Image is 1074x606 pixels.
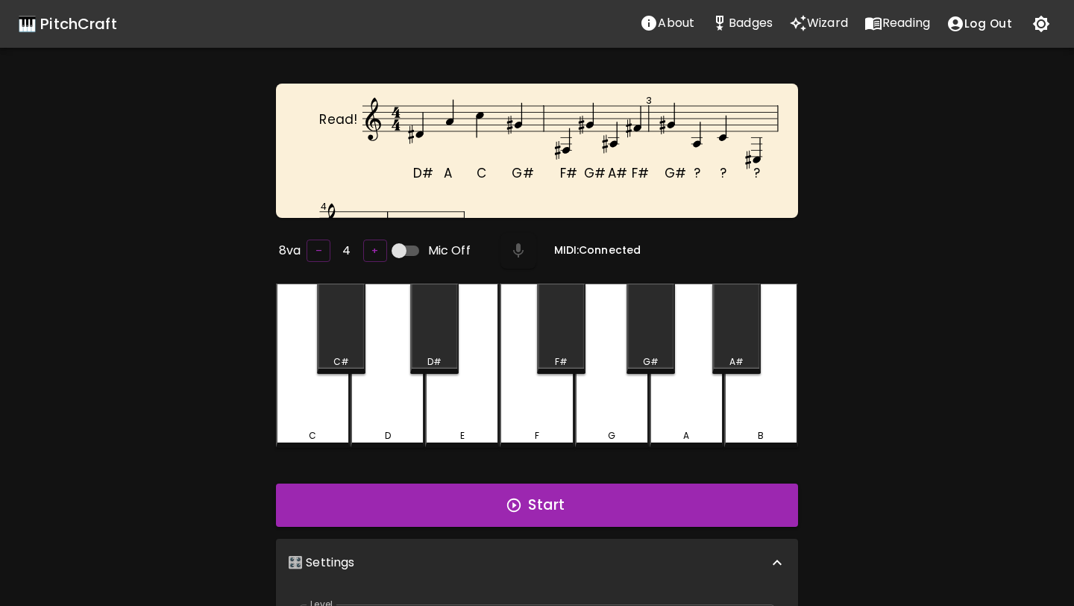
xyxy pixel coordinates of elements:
[554,243,641,259] h6: MIDI: Connected
[632,8,703,40] a: About
[276,539,798,587] div: 🎛️ Settings
[444,164,452,182] text: A
[720,164,727,182] text: ?
[938,8,1020,40] button: account of current user
[643,355,659,369] div: G#
[781,8,856,38] button: Wizard
[512,164,534,182] text: G#
[333,355,349,369] div: C#
[694,164,701,182] text: ?
[647,94,653,107] text: 3
[856,8,938,38] button: Reading
[703,8,781,40] a: Stats
[288,554,355,572] p: 🎛️ Settings
[460,429,465,443] div: E
[584,164,606,182] text: G#
[276,484,798,527] button: Start
[428,242,471,260] span: Mic Off
[535,429,539,443] div: F
[781,8,856,40] a: Wizard
[754,164,761,182] text: ?
[608,429,615,443] div: G
[729,14,773,32] p: Badges
[309,429,316,443] div: C
[608,164,627,182] text: A#
[342,240,351,261] h6: 4
[758,429,764,443] div: B
[807,14,848,32] p: Wizard
[413,164,433,182] text: D#
[882,14,930,32] p: Reading
[683,429,689,443] div: A
[729,355,744,369] div: A#
[665,164,687,182] text: G#
[385,429,391,443] div: D
[555,355,568,369] div: F#
[427,355,442,369] div: D#
[560,164,577,182] text: F#
[477,164,487,182] text: C
[632,8,703,38] button: About
[320,110,358,128] text: Read!
[321,200,327,213] text: 4
[856,8,938,40] a: Reading
[658,14,694,32] p: About
[632,164,649,182] text: F#
[18,12,117,36] a: 🎹 PitchCraft
[363,240,387,263] button: +
[703,8,781,38] button: Stats
[279,240,301,261] h6: 8va
[307,240,330,263] button: –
